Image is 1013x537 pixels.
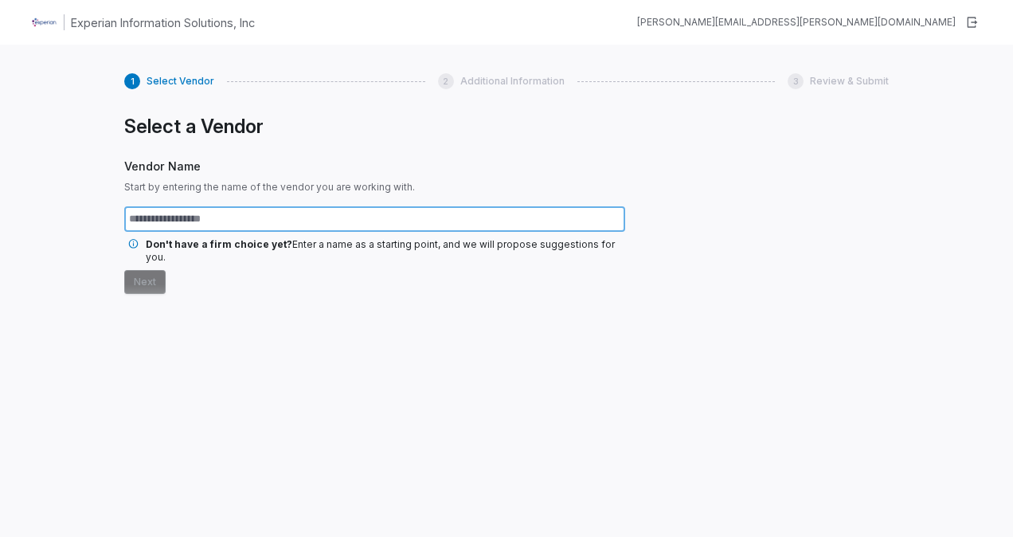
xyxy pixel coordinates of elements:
span: Start by entering the name of the vendor you are working with. [124,181,625,194]
div: 2 [438,73,454,89]
div: 1 [124,73,140,89]
span: Additional Information [460,75,565,88]
span: Enter a name as a starting point, and we will propose suggestions for you. [146,238,615,263]
span: Don't have a firm choice yet? [146,238,292,250]
img: Clerk Logo [32,10,57,35]
span: Review & Submit [810,75,889,88]
div: 3 [788,73,804,89]
div: [PERSON_NAME][EMAIL_ADDRESS][PERSON_NAME][DOMAIN_NAME] [637,16,956,29]
h1: Select a Vendor [124,115,625,139]
h1: Experian Information Solutions, Inc [71,14,255,31]
span: Vendor Name [124,158,625,174]
span: Select Vendor [147,75,214,88]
